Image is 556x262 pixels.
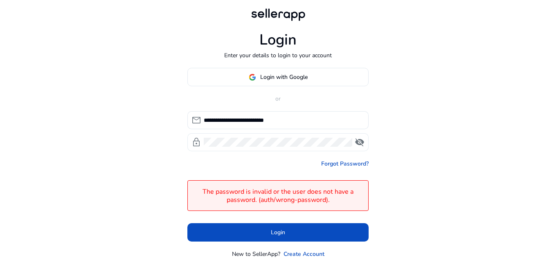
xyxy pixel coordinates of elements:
button: Login with Google [187,68,369,86]
span: lock [191,137,201,147]
h4: The password is invalid or the user does not have a password. (auth/wrong-password). [192,188,364,204]
button: Login [187,223,369,242]
img: google-logo.svg [249,74,256,81]
span: Login [271,228,285,237]
span: mail [191,115,201,125]
p: Enter your details to login to your account [224,51,332,60]
p: or [187,94,369,103]
h1: Login [259,31,297,49]
span: visibility_off [355,137,365,147]
a: Forgot Password? [321,159,369,168]
span: Login with Google [260,73,308,81]
a: Create Account [284,250,324,258]
p: New to SellerApp? [232,250,280,258]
